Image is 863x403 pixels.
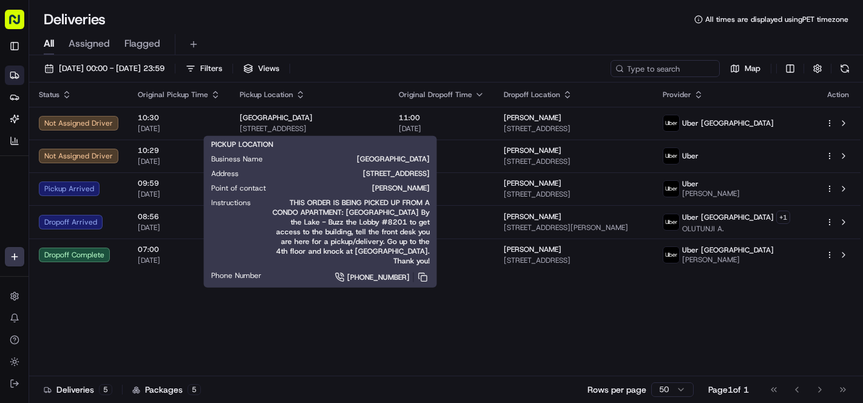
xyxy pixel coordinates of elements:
[180,60,228,77] button: Filters
[39,90,59,100] span: Status
[138,178,220,188] span: 09:59
[725,60,766,77] button: Map
[138,223,220,232] span: [DATE]
[99,384,112,395] div: 5
[281,271,430,284] a: [PHONE_NUMBER]
[238,60,285,77] button: Views
[399,212,484,222] span: 09:26
[504,146,561,155] span: [PERSON_NAME]
[39,60,170,77] button: [DATE] 00:00 - [DATE] 23:59
[399,157,484,166] span: [DATE]
[399,223,484,232] span: [DATE]
[504,157,643,166] span: [STREET_ADDRESS]
[682,212,774,222] span: Uber [GEOGRAPHIC_DATA]
[504,245,561,254] span: [PERSON_NAME]
[705,15,848,24] span: All times are displayed using PET timezone
[682,118,774,128] span: Uber [GEOGRAPHIC_DATA]
[240,113,313,123] span: [GEOGRAPHIC_DATA]
[132,384,201,396] div: Packages
[611,60,720,77] input: Type to search
[682,245,774,255] span: Uber [GEOGRAPHIC_DATA]
[663,90,691,100] span: Provider
[504,256,643,265] span: [STREET_ADDRESS]
[663,247,679,263] img: uber-new-logo.jpeg
[138,256,220,265] span: [DATE]
[663,181,679,197] img: uber-new-logo.jpeg
[745,63,760,74] span: Map
[399,90,472,100] span: Original Dropoff Time
[138,189,220,199] span: [DATE]
[270,198,430,266] span: THIS ORDER IS BEING PICKED UP FROM A CONDO APARTMENT: [GEOGRAPHIC_DATA] By the Lake - Buzz the Lo...
[399,124,484,134] span: [DATE]
[399,178,484,188] span: 10:29
[44,384,112,396] div: Deliveries
[138,124,220,134] span: [DATE]
[211,183,266,193] span: Point of contact
[138,245,220,254] span: 07:00
[399,245,484,254] span: 07:30
[504,113,561,123] span: [PERSON_NAME]
[211,154,263,164] span: Business Name
[504,189,643,199] span: [STREET_ADDRESS]
[587,384,646,396] p: Rows per page
[504,124,643,134] span: [STREET_ADDRESS]
[825,90,851,100] div: Action
[44,36,54,51] span: All
[138,212,220,222] span: 08:56
[124,36,160,51] span: Flagged
[682,179,699,189] span: Uber
[138,157,220,166] span: [DATE]
[258,169,430,178] span: [STREET_ADDRESS]
[240,124,379,134] span: [STREET_ADDRESS]
[258,63,279,74] span: Views
[240,90,293,100] span: Pickup Location
[663,214,679,230] img: uber-new-logo.jpeg
[138,146,220,155] span: 10:29
[188,384,201,395] div: 5
[138,113,220,123] span: 10:30
[211,198,251,208] span: Instructions
[285,183,430,193] span: [PERSON_NAME]
[399,146,484,155] span: 10:59
[399,189,484,199] span: [DATE]
[708,384,749,396] div: Page 1 of 1
[504,212,561,222] span: [PERSON_NAME]
[663,115,679,131] img: uber-new-logo.jpeg
[682,224,790,234] span: OLUTUNJI A.
[347,273,410,282] span: [PHONE_NUMBER]
[211,169,239,178] span: Address
[211,140,273,149] span: PICKUP LOCATION
[504,90,560,100] span: Dropoff Location
[282,154,430,164] span: [GEOGRAPHIC_DATA]
[44,10,106,29] h1: Deliveries
[69,36,110,51] span: Assigned
[682,189,740,198] span: [PERSON_NAME]
[836,60,853,77] button: Refresh
[211,271,262,280] span: Phone Number
[399,113,484,123] span: 11:00
[504,223,643,232] span: [STREET_ADDRESS][PERSON_NAME]
[399,256,484,265] span: [DATE]
[59,63,164,74] span: [DATE] 00:00 - [DATE] 23:59
[682,151,699,161] span: Uber
[200,63,222,74] span: Filters
[776,211,790,224] button: +1
[138,90,208,100] span: Original Pickup Time
[504,178,561,188] span: [PERSON_NAME]
[682,255,774,265] span: [PERSON_NAME]
[663,148,679,164] img: uber-new-logo.jpeg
